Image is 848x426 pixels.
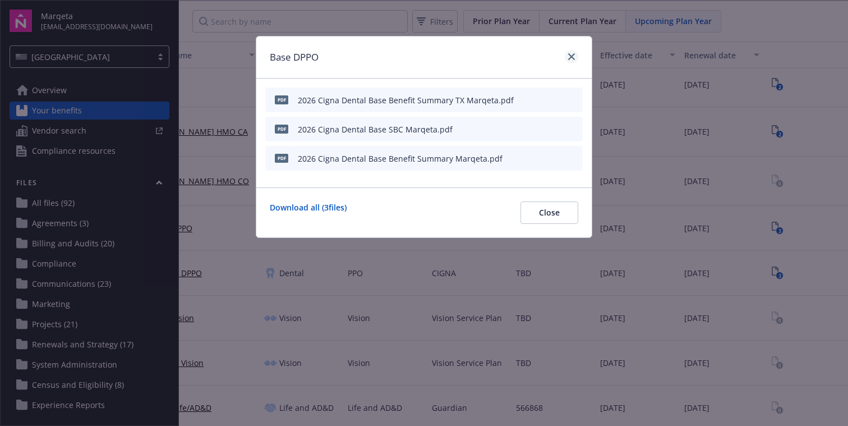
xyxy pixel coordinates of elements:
[275,125,288,133] span: pdf
[568,94,578,106] button: preview file
[298,153,503,164] div: 2026 Cigna Dental Base Benefit Summary Marqeta.pdf
[568,123,578,135] button: preview file
[270,201,347,224] a: Download all ( 3 files)
[275,95,288,104] span: pdf
[275,154,288,162] span: pdf
[539,207,560,218] span: Close
[565,50,578,63] a: close
[568,153,578,164] button: preview file
[298,94,514,106] div: 2026 Cigna Dental Base Benefit Summary TX Marqeta.pdf
[520,201,578,224] button: Close
[298,123,453,135] div: 2026 Cigna Dental Base SBC Marqeta.pdf
[550,123,559,135] button: download file
[550,94,559,106] button: download file
[270,50,319,65] h1: Base DPPO
[550,153,559,164] button: download file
